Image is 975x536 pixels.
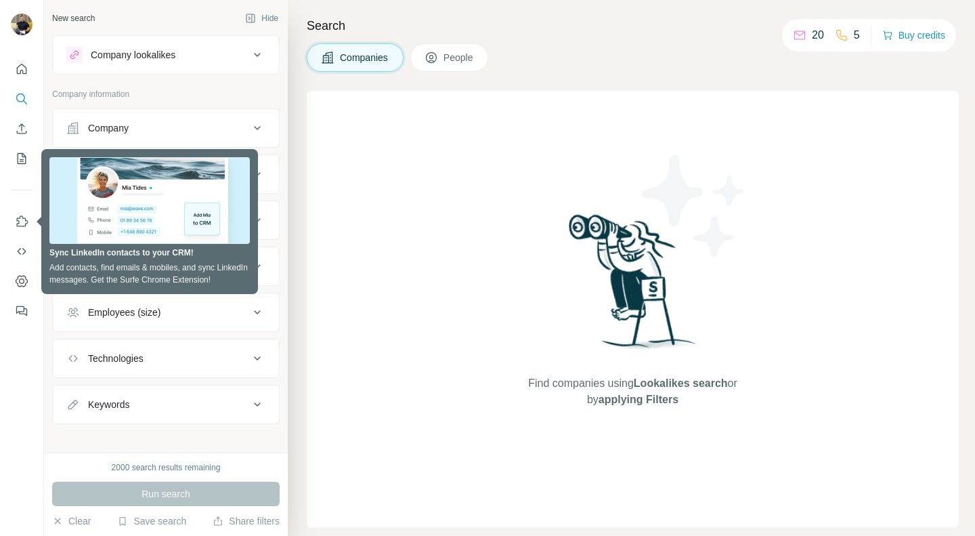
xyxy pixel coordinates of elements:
[53,388,279,421] button: Keywords
[88,260,169,273] div: Annual revenue ($)
[53,204,279,236] button: HQ location
[88,213,137,227] div: HQ location
[91,48,175,62] div: Company lookalikes
[53,296,279,329] button: Employees (size)
[53,112,279,144] button: Company
[812,27,824,43] p: 20
[88,352,144,365] div: Technologies
[112,461,221,474] div: 2000 search results remaining
[11,57,32,81] button: Quick start
[563,211,703,362] img: Surfe Illustration - Woman searching with binoculars
[11,14,32,35] img: Avatar
[633,145,755,267] img: Surfe Illustration - Stars
[52,12,95,24] div: New search
[213,514,280,528] button: Share filters
[11,209,32,234] button: Use Surfe on LinkedIn
[52,514,91,528] button: Clear
[88,306,160,319] div: Employees (size)
[53,342,279,375] button: Technologies
[11,239,32,264] button: Use Surfe API
[11,87,32,111] button: Search
[88,398,129,411] div: Keywords
[882,26,945,45] button: Buy credits
[52,88,280,100] p: Company information
[11,269,32,293] button: Dashboard
[634,377,728,389] span: Lookalikes search
[599,394,678,405] span: applying Filters
[53,158,279,190] button: Industry
[53,250,279,283] button: Annual revenue ($)
[307,16,959,35] h4: Search
[88,121,129,135] div: Company
[236,8,288,28] button: Hide
[117,514,186,528] button: Save search
[443,51,475,64] span: People
[53,39,279,71] button: Company lookalikes
[854,27,860,43] p: 5
[524,375,741,408] span: Find companies using or by
[340,51,389,64] span: Companies
[11,299,32,323] button: Feedback
[11,117,32,141] button: Enrich CSV
[11,146,32,171] button: My lists
[88,167,122,181] div: Industry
